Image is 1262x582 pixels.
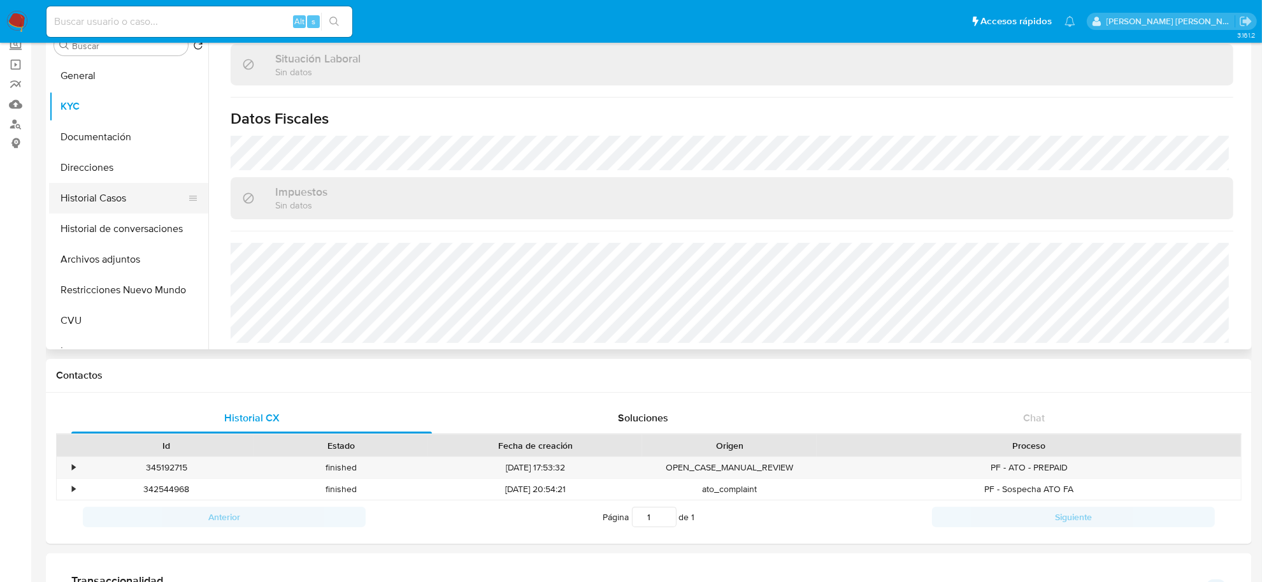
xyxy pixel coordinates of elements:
div: Origen [651,439,808,452]
div: ImpuestosSin datos [231,177,1233,219]
a: Salir [1239,15,1252,28]
h1: Contactos [56,369,1242,382]
span: Chat [1023,411,1045,425]
div: ato_complaint [642,479,817,500]
button: Direcciones [49,152,208,183]
span: Alt [294,15,305,27]
span: s [312,15,315,27]
div: 345192715 [79,457,254,478]
span: Página de [603,507,695,527]
h3: Impuestos [275,185,327,199]
button: Buscar [59,40,69,50]
div: Proceso [826,439,1232,452]
a: Notificaciones [1065,16,1075,27]
span: Soluciones [618,411,668,425]
div: OPEN_CASE_MANUAL_REVIEW [642,457,817,478]
button: Volver al orden por defecto [193,40,203,54]
button: CVU [49,305,208,336]
p: mayra.pernia@mercadolibre.com [1107,15,1235,27]
div: Id [88,439,245,452]
p: Sin datos [275,199,327,211]
button: Documentación [49,122,208,152]
input: Buscar [72,40,183,52]
div: • [72,483,75,495]
div: Situación LaboralSin datos [231,44,1233,85]
button: Historial de conversaciones [49,214,208,244]
div: finished [254,479,428,500]
button: Historial Casos [49,183,198,214]
button: Restricciones Nuevo Mundo [49,275,208,305]
span: Historial CX [224,411,280,425]
button: Anterior [83,507,366,527]
div: PF - Sospecha ATO FA [817,479,1241,500]
button: General [49,61,208,91]
div: 342544968 [79,479,254,500]
input: Buscar usuario o caso... [47,13,352,30]
h1: Datos Fiscales [231,109,1233,128]
div: • [72,462,75,474]
button: Archivos adjuntos [49,244,208,275]
p: Sin datos [275,66,361,78]
div: PF - ATO - PREPAID [817,457,1241,478]
div: [DATE] 17:53:32 [428,457,642,478]
div: Fecha de creación [437,439,633,452]
span: 1 [692,511,695,523]
button: KYC [49,91,208,122]
button: Siguiente [932,507,1215,527]
h3: Situación Laboral [275,52,361,66]
button: search-icon [321,13,347,31]
div: Estado [262,439,419,452]
span: Accesos rápidos [980,15,1052,28]
div: finished [254,457,428,478]
button: Items [49,336,208,367]
div: [DATE] 20:54:21 [428,479,642,500]
span: 3.161.2 [1237,30,1256,40]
